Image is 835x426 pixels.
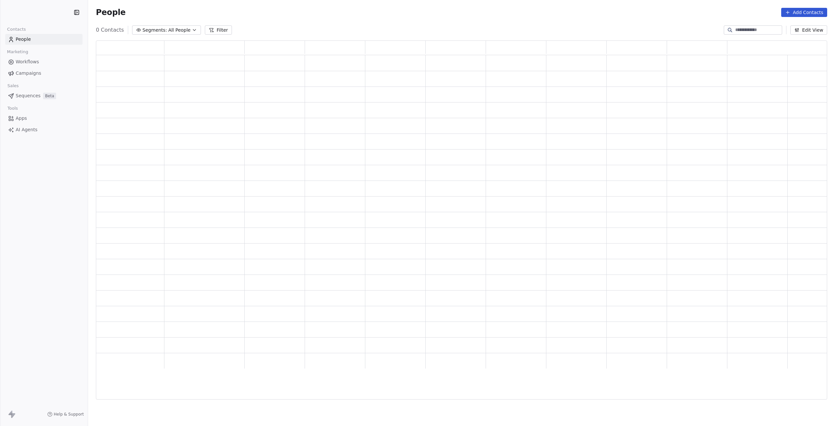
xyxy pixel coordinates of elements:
a: Help & Support [47,412,84,417]
span: Help & Support [54,412,84,417]
span: Sales [5,81,22,91]
span: People [16,36,31,43]
span: Marketing [4,47,31,57]
a: SequencesBeta [5,90,83,101]
span: Apps [16,115,27,122]
span: All People [168,27,190,34]
span: Contacts [4,24,29,34]
span: AI Agents [16,126,38,133]
a: People [5,34,83,45]
span: Sequences [16,92,40,99]
button: Filter [205,25,232,35]
span: 0 Contacts [96,26,124,34]
button: Edit View [790,25,827,35]
span: Tools [5,103,21,113]
span: Segments: [143,27,167,34]
a: AI Agents [5,124,83,135]
a: Workflows [5,56,83,67]
span: People [96,8,126,17]
button: Add Contacts [781,8,827,17]
span: Campaigns [16,70,41,77]
span: Workflows [16,58,39,65]
div: grid [96,55,827,400]
span: Beta [43,93,56,99]
a: Apps [5,113,83,124]
a: Campaigns [5,68,83,79]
